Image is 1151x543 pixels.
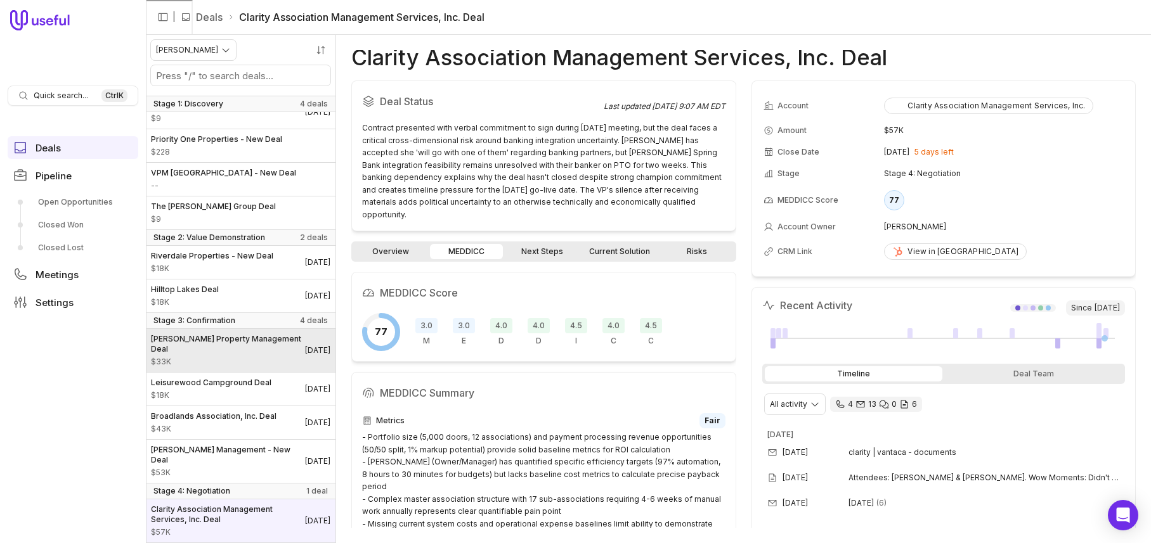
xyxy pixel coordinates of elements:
span: Stage 3: Confirmation [153,316,235,326]
a: Settings [8,291,138,314]
span: Amount [151,264,273,274]
h2: Deal Status [362,91,604,112]
span: 4 deals [300,316,328,326]
span: 4 deals [300,99,328,109]
div: Indicate Pain [565,318,587,346]
span: Stage [777,169,800,179]
a: Leisurewood Campground Deal$18K[DATE] [146,373,335,406]
div: Decision Process [528,318,550,346]
time: [DATE] [783,447,808,457]
span: E [462,336,466,346]
span: 4.0 [528,318,550,333]
span: 3.0 [453,318,475,333]
time: Deal Close Date [305,291,330,301]
td: $57K [884,120,1124,141]
a: VPM [GEOGRAPHIC_DATA] - New Deal-- [146,163,335,196]
a: The [PERSON_NAME] Group Deal$9 [146,196,335,229]
span: I [575,336,577,346]
div: Economic Buyer [453,318,475,346]
button: Sort by [311,41,330,60]
span: CRM Link [777,246,812,257]
span: 4.0 [490,318,512,333]
div: Pipeline submenu [8,192,138,258]
input: Search deals by name [151,65,330,86]
span: Amount [151,468,305,478]
div: Clarity Association Management Services, Inc. [892,101,1085,111]
span: 4.0 [602,318,625,333]
span: 2 deals [300,233,328,243]
a: Overview [354,244,427,259]
span: Riverdale Properties - New Deal [151,251,273,261]
span: 1 deal [306,486,328,496]
a: Meetings [8,263,138,286]
span: Settings [36,298,74,307]
span: Amount [151,181,296,191]
time: [DATE] [884,147,909,157]
a: [PERSON_NAME] Management - New Deal$53K[DATE] [146,440,335,483]
div: Metrics [415,318,438,346]
a: Association Advisors Group LLC Deal$9[DATE] [146,96,335,129]
div: Metrics [362,413,725,428]
a: Next Steps [505,244,579,259]
span: VPM [GEOGRAPHIC_DATA] - New Deal [151,168,296,178]
div: Contract presented with verbal commitment to sign during [DATE] meeting, but the deal faces a cri... [362,122,725,220]
a: Risks [660,244,734,259]
span: [PERSON_NAME] Property Management Deal [151,334,305,354]
span: Amount [151,214,276,224]
h1: Clarity Association Management Services, Inc. Deal [351,50,887,65]
span: Quick search... [34,91,88,101]
span: Amount [151,527,305,537]
a: Hilltop Lakes Deal$18K[DATE] [146,279,335,312]
time: Deal Close Date [305,345,330,355]
span: Amount [151,357,305,367]
td: [PERSON_NAME] [884,217,1124,237]
span: D [498,336,504,346]
time: Deal Close Date [305,257,330,267]
div: Timeline [765,366,942,381]
span: | [172,10,176,25]
time: Deal Close Date [305,107,330,117]
span: Hilltop Lakes Deal [151,284,219,295]
span: clarity | vantaca - documents [849,447,956,457]
h2: MEDDICC Summary [362,383,725,403]
div: View in [GEOGRAPHIC_DATA] [892,246,1018,257]
div: Overall MEDDICC score [362,313,400,351]
span: Stage 2: Value Demonstration [153,233,265,243]
span: Deals [36,143,61,153]
div: Open Intercom Messenger [1108,500,1138,530]
time: [DATE] [783,473,808,483]
span: C [648,336,654,346]
time: Deal Close Date [305,456,330,466]
a: [PERSON_NAME] Property Management Deal$33K[DATE] [146,329,335,372]
span: Meetings [36,270,79,279]
div: Competition [640,318,662,346]
span: 5 days left [914,147,954,157]
a: Open Opportunities [8,192,138,212]
h2: Recent Activity [762,298,852,313]
a: Broadlands Association, Inc. Deal$43K[DATE] [146,406,335,439]
span: Amount [151,297,219,307]
span: Since [1066,300,1125,316]
span: Close Date [777,147,819,157]
time: [DATE] [1095,303,1120,313]
span: D [536,336,542,346]
div: - Portfolio size (5,000 doors, 12 associations) and payment processing revenue opportunities (50/... [362,431,725,542]
h2: MEDDICC Score [362,283,725,303]
li: Clarity Association Management Services, Inc. Deal [228,10,484,25]
span: [PERSON_NAME] Management - New Deal [151,445,305,465]
span: C [611,336,616,346]
span: Pipeline [36,171,72,181]
div: Last updated [604,101,725,112]
div: 77 [884,190,904,210]
span: Stage 4: Negotiation [153,486,230,496]
a: Clarity Association Management Services, Inc. Deal$57K[DATE] [146,499,335,542]
time: [DATE] [783,498,808,508]
span: 77 [375,324,387,340]
span: Clarity Association Management Services, Inc. Deal [151,504,305,525]
span: Amount [151,147,282,157]
span: Amount [151,390,271,400]
div: Decision Criteria [490,318,512,346]
a: Deals [8,136,138,159]
a: MEDDICC [430,244,504,259]
span: Account [777,101,809,111]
